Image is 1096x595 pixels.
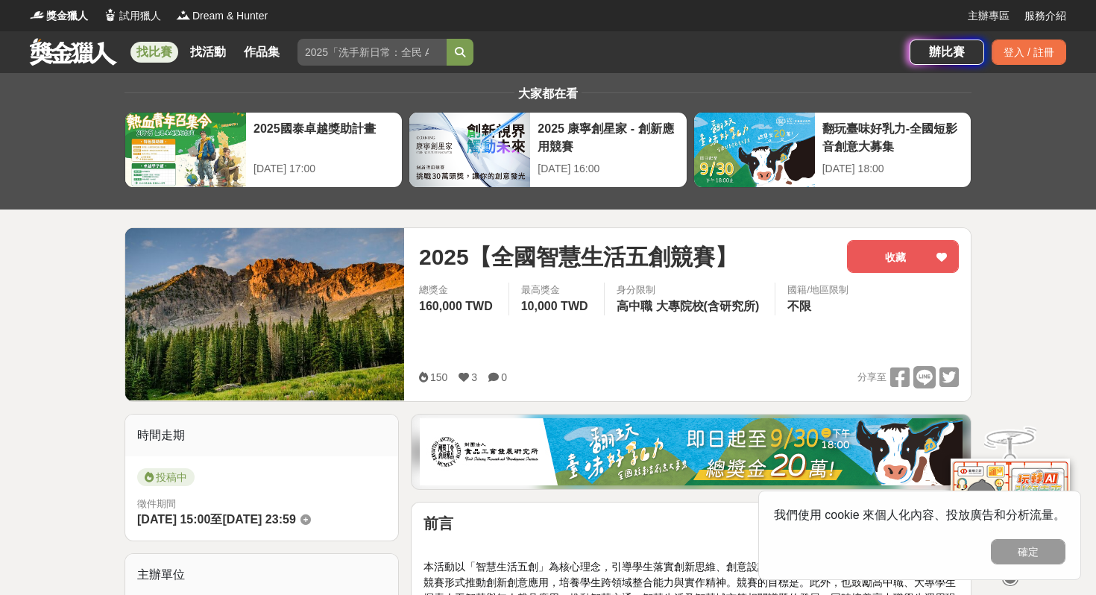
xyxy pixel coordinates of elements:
[176,7,191,22] img: Logo
[517,561,538,573] span: 五創
[847,240,959,273] button: 收藏
[238,42,286,63] a: 作品集
[210,513,222,526] span: 至
[968,8,1010,24] a: 主辦專區
[423,515,453,532] strong: 前言
[137,513,210,526] span: [DATE] 15:00
[419,240,737,274] span: 2025【全國智慧生活五創競賽】
[521,283,592,297] span: 最高獎金
[822,161,963,177] div: [DATE] 18:00
[693,112,971,188] a: 翻玩臺味好乳力-全國短影音創意大募集[DATE] 18:00
[30,7,45,22] img: Logo
[420,418,963,485] img: 1c81a89c-c1b3-4fd6-9c6e-7d29d79abef5.jpg
[787,300,811,312] span: 不限
[774,509,1065,521] span: 我們使用 cookie 來個人化內容、投放廣告和分析流量。
[137,498,176,509] span: 徵件期間
[192,8,268,24] span: Dream & Hunter
[419,283,497,297] span: 總獎金
[910,40,984,65] a: 辦比賽
[30,8,88,24] a: Logo獎金獵人
[514,87,582,100] span: 大家都在看
[992,40,1066,65] div: 登入 / 註冊
[991,539,1065,564] button: 確定
[430,371,447,383] span: 150
[137,468,195,486] span: 投稿中
[130,42,178,63] a: 找比賽
[617,300,652,312] span: 高中職
[538,161,678,177] div: [DATE] 16:00
[253,161,394,177] div: [DATE] 17:00
[119,8,161,24] span: 試用獵人
[538,120,678,154] div: 2025 康寧創星家 - 創新應用競賽
[857,366,886,388] span: 分享至
[471,371,477,383] span: 3
[297,39,447,66] input: 2025「洗手新日常：全民 ALL IN」洗手歌全台徵選
[423,561,517,573] span: 本活動以「智慧生活
[951,459,1070,558] img: d2146d9a-e6f6-4337-9592-8cefde37ba6b.png
[822,120,963,154] div: 翻玩臺味好乳力-全國短影音創意大募集
[125,228,404,400] img: Cover Image
[617,283,763,297] div: 身分限制
[1024,8,1066,24] a: 服務介紹
[501,371,507,383] span: 0
[125,112,403,188] a: 2025國泰卓越獎助計畫[DATE] 17:00
[103,7,118,22] img: Logo
[103,8,161,24] a: Logo試用獵人
[222,513,295,526] span: [DATE] 23:59
[419,300,493,312] span: 160,000 TWD
[46,8,88,24] span: 獎金獵人
[125,415,398,456] div: 時間走期
[521,300,588,312] span: 10,000 TWD
[787,283,848,297] div: 國籍/地區限制
[409,112,687,188] a: 2025 康寧創星家 - 創新應用競賽[DATE] 16:00
[184,42,232,63] a: 找活動
[253,120,394,154] div: 2025國泰卓越獎助計畫
[656,300,760,312] span: 大專院校(含研究所)
[176,8,268,24] a: LogoDream & Hunter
